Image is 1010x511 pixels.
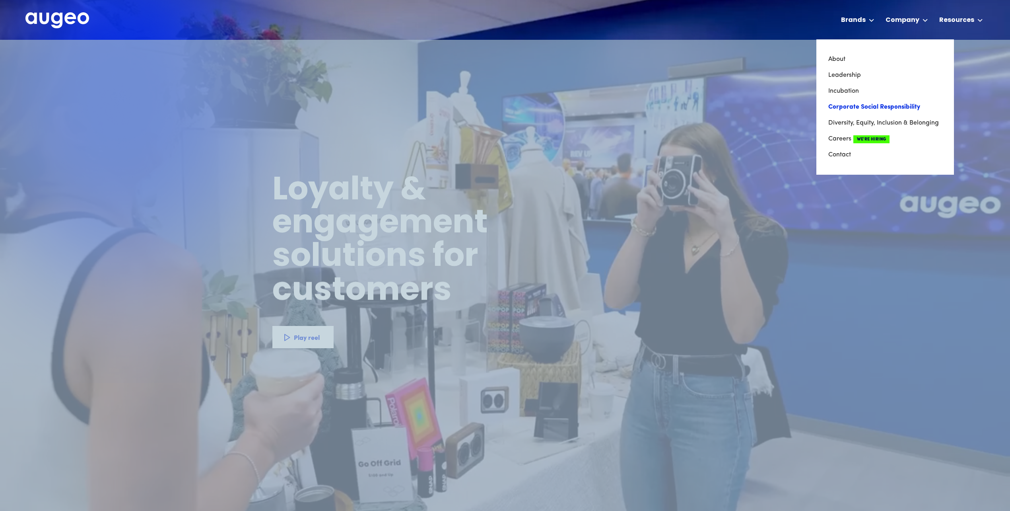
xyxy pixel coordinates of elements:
img: Augeo's full logo in white. [25,12,89,29]
a: CareersWe're Hiring [828,131,942,147]
a: home [25,12,89,29]
div: Resources [939,16,974,25]
span: We're Hiring [853,135,890,143]
a: About [828,51,942,67]
a: Corporate Social Responsibility [828,99,942,115]
nav: Company [816,39,954,175]
a: Diversity, Equity, Inclusion & Belonging [828,115,942,131]
a: Leadership [828,67,942,83]
div: Company [886,16,919,25]
a: Contact [828,147,942,163]
div: Brands [841,16,866,25]
a: Incubation [828,83,942,99]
